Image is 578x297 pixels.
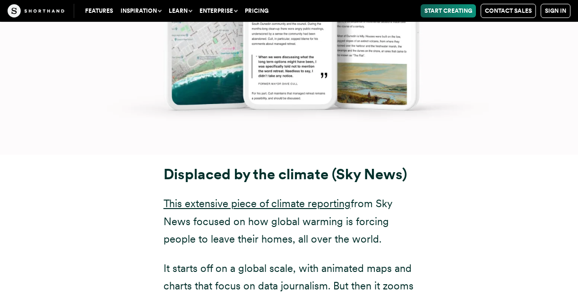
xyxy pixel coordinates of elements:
img: The Craft [8,4,64,17]
a: Start Creating [421,4,476,17]
a: Features [81,4,117,17]
p: from Sky News focused on how global warming is forcing people to leave their homes, all over the ... [164,195,415,248]
a: This extensive piece of climate reporting [164,197,351,210]
button: Enterprise [196,4,241,17]
button: Learn [165,4,196,17]
a: Sign in [541,4,570,18]
button: Inspiration [117,4,165,17]
strong: Displaced by the climate (Sky News) [164,166,407,183]
a: Contact Sales [481,4,536,18]
a: Pricing [241,4,272,17]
